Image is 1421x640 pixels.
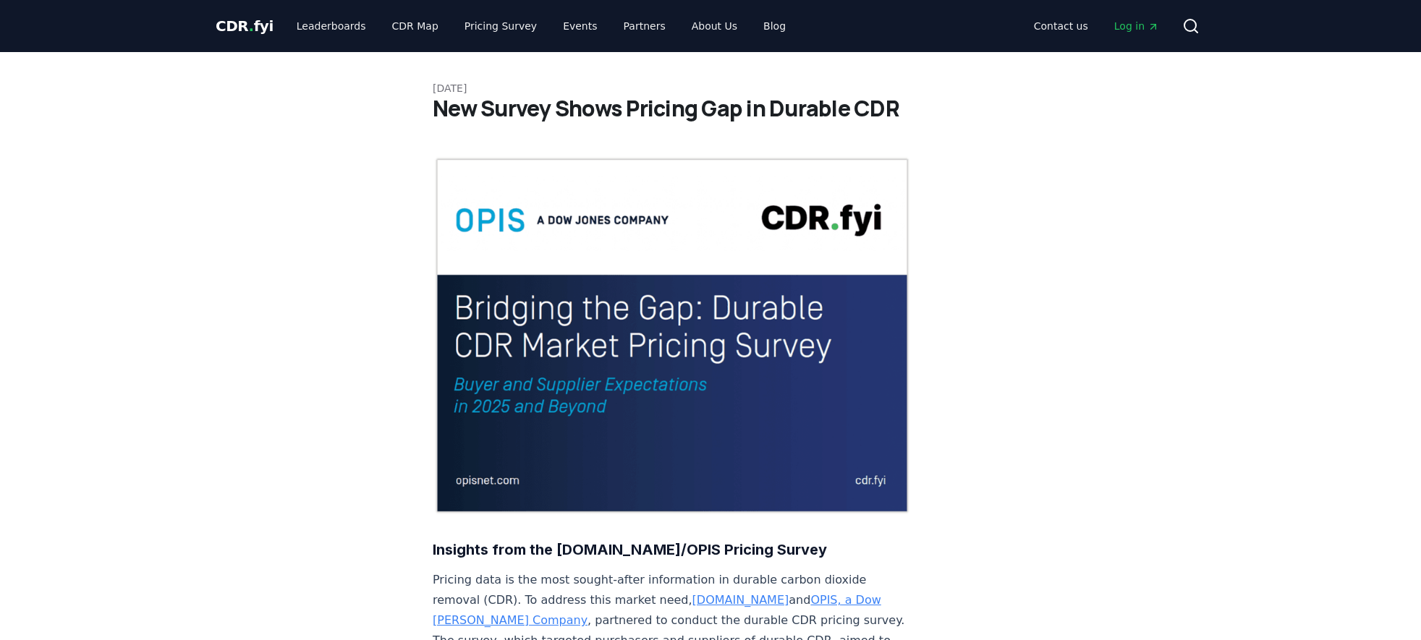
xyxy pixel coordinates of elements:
[453,13,548,39] a: Pricing Survey
[433,156,912,515] img: blog post image
[692,593,789,607] a: [DOMAIN_NAME]
[216,17,273,35] span: CDR fyi
[433,81,988,95] p: [DATE]
[285,13,797,39] nav: Main
[433,541,827,558] strong: Insights from the [DOMAIN_NAME]/OPIS Pricing Survey
[433,95,988,121] h1: New Survey Shows Pricing Gap in Durable CDR
[285,13,378,39] a: Leaderboards
[752,13,797,39] a: Blog
[612,13,677,39] a: Partners
[680,13,749,39] a: About Us
[216,16,273,36] a: CDR.fyi
[1114,19,1159,33] span: Log in
[249,17,254,35] span: .
[1103,13,1171,39] a: Log in
[1022,13,1100,39] a: Contact us
[1022,13,1171,39] nav: Main
[551,13,608,39] a: Events
[381,13,450,39] a: CDR Map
